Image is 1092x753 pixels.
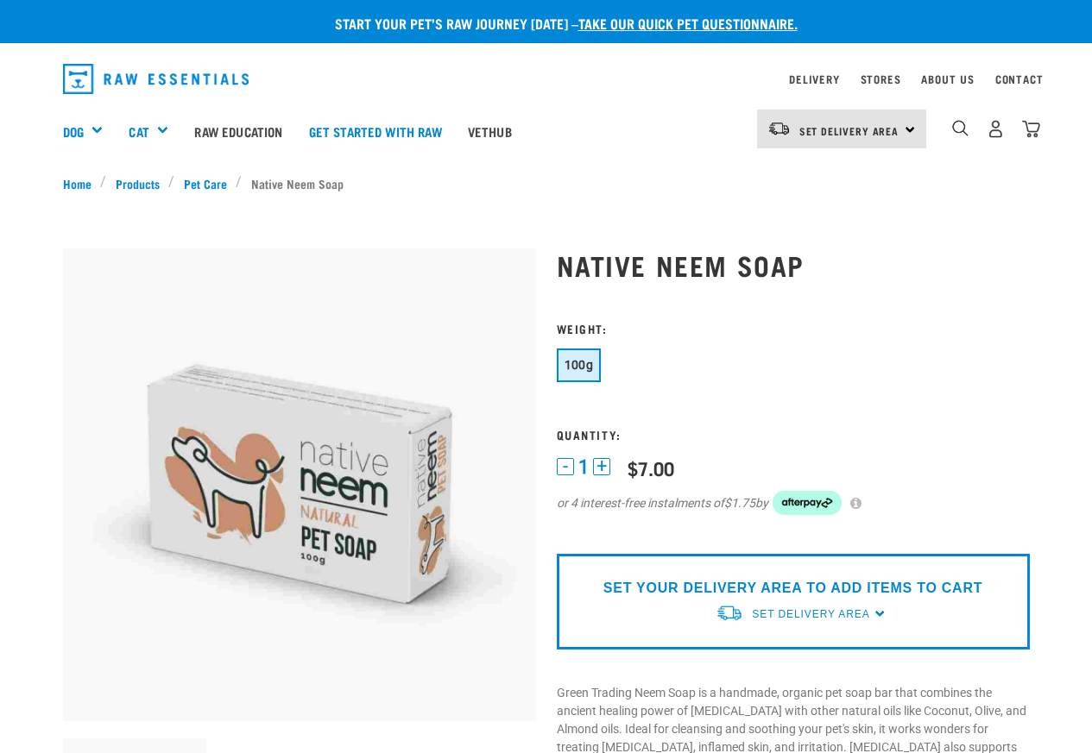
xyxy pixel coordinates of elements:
a: Get started with Raw [296,97,455,166]
span: 1 [578,458,589,476]
img: van-moving.png [716,604,743,622]
nav: dropdown navigation [49,57,1044,101]
button: - [557,458,574,475]
img: home-icon@2x.png [1022,120,1040,138]
button: + [593,458,610,475]
a: About Us [921,76,974,82]
h1: Native Neem Soap [557,249,1030,280]
img: van-moving.png [767,121,791,136]
a: Home [63,174,101,192]
div: or 4 interest-free instalments of by [557,491,1030,515]
img: home-icon-1@2x.png [952,120,969,136]
a: Pet Care [174,174,236,192]
a: Dog [63,122,84,141]
span: 100g [565,358,594,372]
img: user.png [987,120,1005,138]
span: Set Delivery Area [752,608,869,620]
img: Organic neem pet soap bar 100g green trading [63,248,536,721]
nav: breadcrumbs [63,174,1030,192]
a: Cat [129,122,148,141]
a: Stores [861,76,901,82]
p: SET YOUR DELIVERY AREA TO ADD ITEMS TO CART [603,578,982,599]
button: 100g [557,348,602,382]
a: Delivery [789,76,839,82]
a: Raw Education [181,97,295,166]
img: Afterpay [773,491,842,515]
div: $7.00 [628,457,674,479]
a: Vethub [455,97,525,166]
h3: Quantity: [557,428,1030,441]
h3: Weight: [557,322,1030,335]
span: Set Delivery Area [799,128,899,134]
span: $1.75 [724,494,755,512]
a: Contact [995,76,1044,82]
a: take our quick pet questionnaire. [578,19,798,27]
a: Products [106,174,168,192]
img: Raw Essentials Logo [63,64,249,94]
